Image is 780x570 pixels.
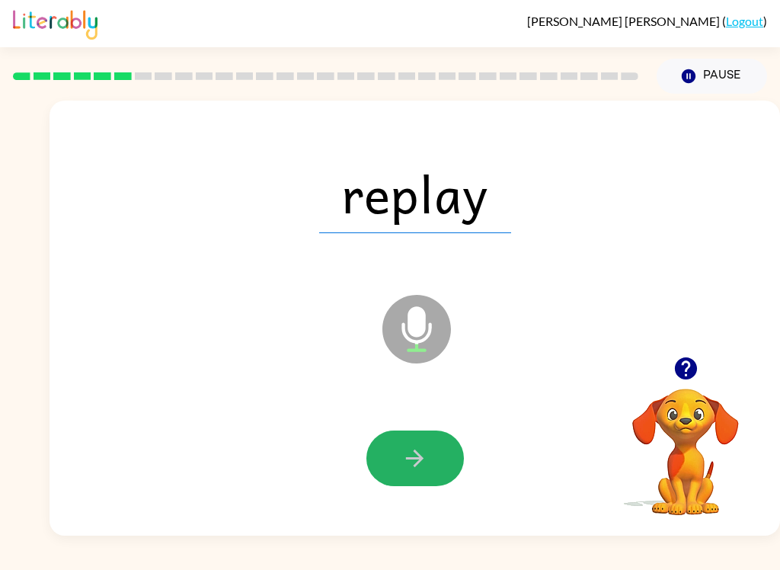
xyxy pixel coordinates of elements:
div: ( ) [527,14,767,28]
img: Literably [13,6,97,40]
video: Your browser must support playing .mp4 files to use Literably. Please try using another browser. [609,365,762,517]
button: Pause [657,59,767,94]
a: Logout [726,14,763,28]
span: replay [319,154,511,233]
span: [PERSON_NAME] [PERSON_NAME] [527,14,722,28]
